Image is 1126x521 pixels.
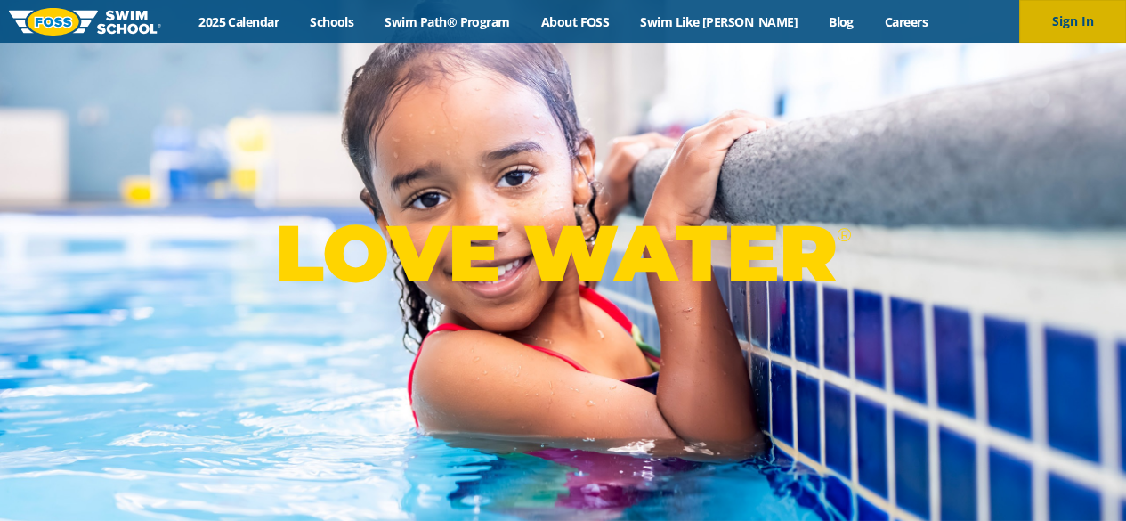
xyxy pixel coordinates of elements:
[9,8,161,36] img: FOSS Swim School Logo
[183,13,295,30] a: 2025 Calendar
[275,206,851,301] p: LOVE WATER
[525,13,625,30] a: About FOSS
[295,13,369,30] a: Schools
[369,13,525,30] a: Swim Path® Program
[869,13,943,30] a: Careers
[625,13,814,30] a: Swim Like [PERSON_NAME]
[813,13,869,30] a: Blog
[837,224,851,246] sup: ®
